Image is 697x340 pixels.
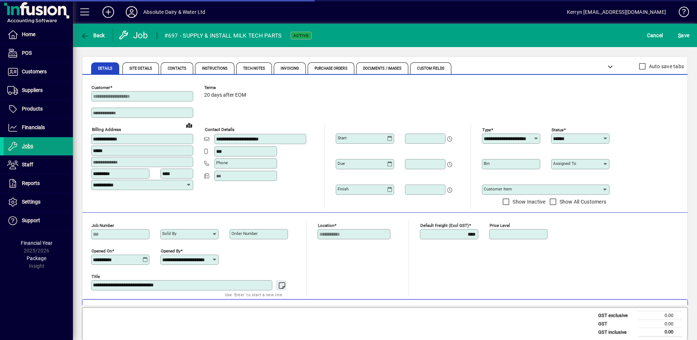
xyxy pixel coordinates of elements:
mat-label: Location [318,223,334,228]
mat-label: Customer Item [484,186,512,192]
label: Show Inactive [511,198,545,205]
td: 0.00 [638,312,682,320]
span: Tech Notes [243,67,265,70]
span: Staff [22,162,33,167]
a: Customers [4,63,73,81]
td: GST [595,320,638,328]
span: Back [81,32,105,38]
span: Financial Year [21,240,52,246]
button: Back [79,29,107,42]
mat-label: Finish [338,186,348,192]
div: Kerryn [EMAIL_ADDRESS][DOMAIN_NAME] [567,6,666,18]
span: Custom Fields [417,67,444,70]
a: View on map [183,119,195,131]
span: S [678,32,681,38]
mat-label: Order number [231,231,258,236]
span: ave [678,30,689,41]
mat-label: Opened by [161,248,180,254]
span: Terms [204,85,248,90]
span: Products [22,106,43,112]
mat-label: Customer [91,85,110,90]
span: POS [22,50,32,56]
mat-hint: Use 'Enter' to start a new line [225,290,282,299]
span: Details [98,67,112,70]
mat-label: Type [482,127,491,132]
a: Products [4,100,73,118]
mat-label: Job number [91,223,114,228]
label: Show All Customers [558,198,607,205]
mat-label: Price Level [490,223,510,228]
span: Jobs [22,143,33,149]
mat-label: Bin [484,161,490,166]
td: GST exclusive [595,312,638,320]
mat-label: Start [338,135,347,140]
span: Contacts [168,67,186,70]
span: Purchase Orders [315,67,347,70]
mat-label: Due [338,161,345,166]
span: Customers [22,69,47,74]
a: Settings [4,193,73,211]
a: Suppliers [4,81,73,100]
mat-label: Title [91,274,100,279]
a: Reports [4,174,73,193]
a: Financials [4,119,73,137]
a: Knowledge Base [673,1,688,25]
td: 0.00 [638,320,682,328]
mat-label: Assigned to [553,161,576,166]
button: Cancel [645,29,665,42]
mat-label: Opened On [91,248,112,254]
label: Auto save tabs [647,63,684,70]
td: GST inclusive [595,328,638,337]
span: Invoicing [281,67,299,70]
app-page-header-button: Back [73,29,113,42]
mat-label: Default Freight (excl GST) [420,223,469,228]
a: Home [4,26,73,44]
span: Cancel [647,30,663,41]
span: Home [22,31,35,37]
a: Staff [4,156,73,174]
div: #697 - SUPPLY & INSTALL MILK TECH PARTS [164,30,282,42]
button: Save [676,29,691,42]
span: Documents / Images [363,67,402,70]
button: Profile [120,5,143,19]
span: Financials [22,124,45,130]
span: Support [22,217,40,223]
span: Suppliers [22,87,43,93]
span: Site Details [129,67,152,70]
mat-label: Status [552,127,564,132]
div: Job [118,30,149,41]
td: 0.00 [638,328,682,337]
div: Absolute Dairy & Water Ltd [143,6,206,18]
span: 20 days after EOM [204,92,246,98]
span: Reports [22,180,40,186]
button: Add [97,5,120,19]
mat-label: Phone [216,160,228,165]
mat-label: Sold by [162,231,176,236]
span: Settings [22,199,40,205]
a: POS [4,44,73,62]
a: Support [4,212,73,230]
span: Instructions [202,67,227,70]
span: Active [293,33,309,38]
span: Package [27,255,46,261]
